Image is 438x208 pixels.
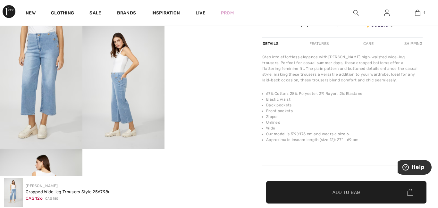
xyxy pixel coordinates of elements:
div: Cropped Wide-leg Trousers Style 256798u [26,189,111,195]
img: Cropped Wide-Leg Trousers Style 256798U [4,178,23,207]
div: Shipping [403,38,423,49]
button: Add to Bag [266,181,426,204]
a: Prom [221,10,234,16]
li: Approximate inseam length (size 12): 27" - 69 cm [266,137,423,143]
li: Wide [266,125,423,131]
a: 1 [402,9,433,17]
div: Step into effortless elegance with [PERSON_NAME] high-waisted wide-leg trousers. Perfect for casu... [262,54,423,83]
a: Clothing [51,10,74,17]
li: Front pockets [266,108,423,114]
a: [PERSON_NAME] [26,184,58,188]
span: CA$ 126 [26,196,43,201]
a: New [26,10,36,17]
li: Elastic waist [266,96,423,102]
div: Care [358,38,379,49]
span: 1 [424,10,425,16]
li: 67% Cotton, 28% Polyester, 3% Rayon, 2% Elastane [266,91,423,96]
img: Cropped Wide-Leg Trousers Style 256798U. 4 [82,25,165,149]
span: Add to Bag [333,189,360,196]
div: Details [262,38,280,49]
a: Sale [89,10,101,17]
a: Brands [117,10,136,17]
div: Features [304,38,334,49]
a: Sign In [379,9,395,17]
img: search the website [353,9,359,17]
img: Bag.svg [407,189,413,196]
li: Zipper [266,114,423,120]
span: CA$ 180 [45,196,58,201]
a: Live [196,10,206,16]
li: Our model is 5'9"/175 cm and wears a size 6. [266,131,423,137]
video: Your browser does not support the video tag. [164,25,247,66]
span: Inspiration [151,10,180,17]
li: Unlined [266,120,423,125]
img: My Bag [415,9,420,17]
li: Back pockets [266,102,423,108]
iframe: Opens a widget where you can find more information [398,160,432,176]
img: My Info [384,9,390,17]
img: 1ère Avenue [3,5,15,18]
